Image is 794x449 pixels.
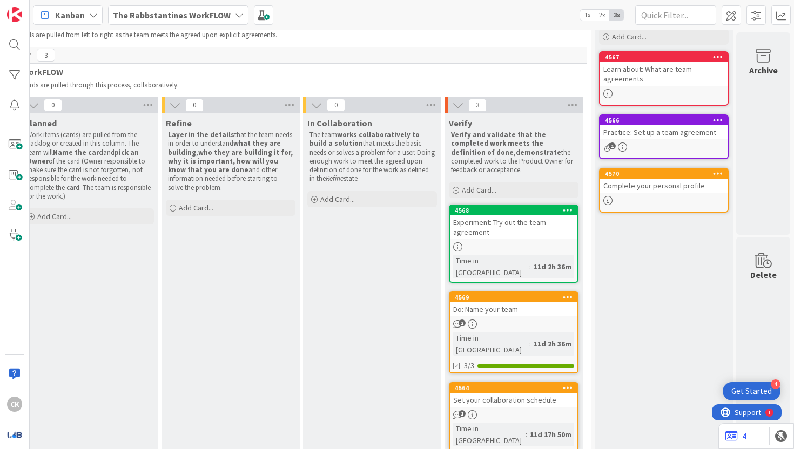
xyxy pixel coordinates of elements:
[7,397,22,412] div: CK
[22,66,573,77] span: WorkFLOW
[450,393,577,407] div: Set your collaboration schedule
[44,99,62,112] span: 0
[450,383,577,407] div: 4564Set your collaboration schedule
[605,53,728,61] div: 4567
[307,118,372,128] span: In Collaboration
[23,2,49,15] span: Support
[326,174,344,183] em: Refine
[450,206,577,215] div: 4568
[449,291,578,373] a: 4569Do: Name your teamTime in [GEOGRAPHIC_DATA]:11d 2h 36m3/3
[600,62,728,86] div: Learn about: What are team agreements
[450,383,577,393] div: 4564
[609,142,616,149] span: 1
[459,319,466,326] span: 2
[451,131,576,174] p: , the completed work to the Product Owner for feedback or acceptance.
[179,203,213,213] span: Add Card...
[449,118,472,128] span: Verify
[451,130,548,157] strong: Verify and validate that the completed work meets the definition of done
[723,382,780,400] div: Open Get Started checklist, remaining modules: 4
[168,131,293,192] p: that the team needs in order to understand , and other information needed before starting to solv...
[635,5,716,25] input: Quick Filter...
[526,428,527,440] span: :
[309,131,435,183] p: The team that meets the basic needs or solves a problem for a user. Doing enough work to meet the...
[309,130,421,148] strong: works collaboratively to build a solution
[37,49,55,62] span: 3
[600,169,728,179] div: 4570
[595,10,609,21] span: 2x
[168,139,282,157] strong: what they are building
[459,410,466,417] span: 1
[26,131,152,201] p: Work items (cards) are pulled from the backlog or created in this column. The team will and of th...
[449,205,578,283] a: 4568Experiment: Try out the team agreementTime in [GEOGRAPHIC_DATA]:11d 2h 36m
[453,332,529,356] div: Time in [GEOGRAPHIC_DATA]
[7,7,22,22] img: Visit kanbanzone.com
[600,115,728,139] div: 4566Practice: Set up a team agreement
[455,294,577,301] div: 4569
[749,64,778,77] div: Archive
[600,179,728,193] div: Complete your personal profile
[185,99,204,112] span: 0
[453,423,526,446] div: Time in [GEOGRAPHIC_DATA]
[166,118,192,128] span: Refine
[605,117,728,124] div: 4566
[453,255,529,278] div: Time in [GEOGRAPHIC_DATA]
[17,31,573,39] p: Cards are pulled from left to right as the team meets the agreed upon explicit agreements.
[750,268,777,281] div: Delete
[468,99,487,112] span: 3
[24,118,57,128] span: Planned
[22,81,577,90] p: Cards are pulled through this process, collaboratively.
[53,148,103,157] strong: Name the card
[600,52,728,86] div: 4567Learn about: What are team agreements
[516,148,561,157] strong: demonstrate
[600,115,728,125] div: 4566
[731,386,772,397] div: Get Started
[462,185,496,195] span: Add Card...
[599,51,729,106] a: 4567Learn about: What are team agreements
[609,10,624,21] span: 3x
[725,430,746,443] a: 4
[168,130,234,139] strong: Layer in the details
[320,194,355,204] span: Add Card...
[580,10,595,21] span: 1x
[327,99,345,112] span: 0
[7,427,22,442] img: avatar
[168,148,294,175] strong: who they are building it for, why it is important, how will you know that you are done
[464,360,474,371] span: 3/3
[450,292,577,316] div: 4569Do: Name your team
[599,168,729,213] a: 4570Complete your personal profile
[531,261,574,273] div: 11d 2h 36m
[612,32,647,42] span: Add Card...
[455,207,577,214] div: 4568
[531,338,574,350] div: 11d 2h 36m
[527,428,574,440] div: 11d 17h 50m
[37,212,72,221] span: Add Card...
[771,379,780,389] div: 4
[56,4,59,13] div: 1
[450,302,577,316] div: Do: Name your team
[599,114,729,159] a: 4566Practice: Set up a team agreement
[450,292,577,302] div: 4569
[55,9,85,22] span: Kanban
[600,125,728,139] div: Practice: Set up a team agreement
[605,170,728,178] div: 4570
[455,384,577,392] div: 4564
[529,338,531,350] span: :
[600,169,728,193] div: 4570Complete your personal profile
[600,52,728,62] div: 4567
[450,215,577,239] div: Experiment: Try out the team agreement
[529,261,531,273] span: :
[113,10,231,21] b: The Rabbstantines WorkFLOW
[450,206,577,239] div: 4568Experiment: Try out the team agreement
